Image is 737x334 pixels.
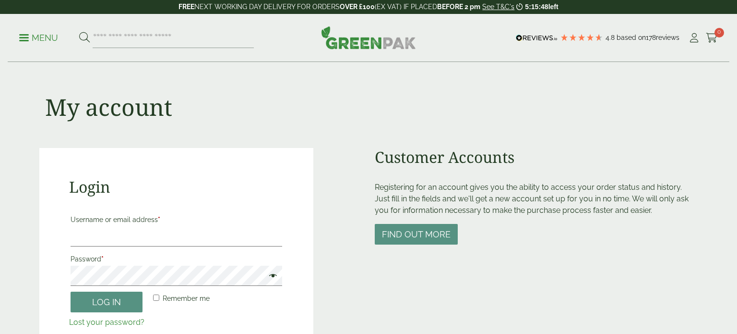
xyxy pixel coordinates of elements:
[617,34,646,41] span: Based on
[178,3,194,11] strong: FREE
[606,34,617,41] span: 4.8
[560,33,603,42] div: 4.78 Stars
[437,3,480,11] strong: BEFORE 2 pm
[525,3,548,11] span: 5:15:48
[706,33,718,43] i: Cart
[69,178,284,196] h2: Login
[45,93,172,121] h1: My account
[71,213,282,226] label: Username or email address
[375,182,698,216] p: Registering for an account gives you the ability to access your order status and history. Just fi...
[706,31,718,45] a: 0
[375,148,698,166] h2: Customer Accounts
[153,295,159,301] input: Remember me
[321,26,416,49] img: GreenPak Supplies
[548,3,559,11] span: left
[714,28,724,37] span: 0
[71,252,282,266] label: Password
[375,230,458,239] a: Find out more
[340,3,375,11] strong: OVER £100
[69,318,144,327] a: Lost your password?
[375,224,458,245] button: Find out more
[646,34,656,41] span: 178
[163,295,210,302] span: Remember me
[656,34,679,41] span: reviews
[688,33,700,43] i: My Account
[516,35,558,41] img: REVIEWS.io
[19,32,58,44] p: Menu
[482,3,514,11] a: See T&C's
[71,292,143,312] button: Log in
[19,32,58,42] a: Menu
